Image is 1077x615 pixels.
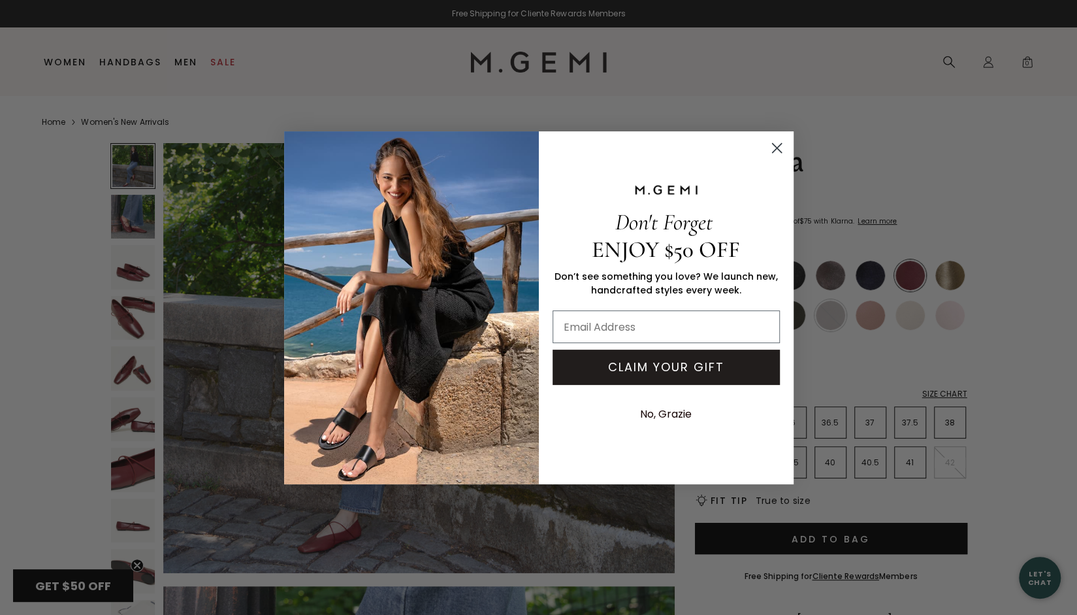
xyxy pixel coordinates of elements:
span: Don’t see something you love? We launch new, handcrafted styles every week. [555,270,778,297]
span: ENJOY $50 OFF [592,236,740,263]
button: No, Grazie [634,398,698,431]
span: Don't Forget [615,208,713,236]
button: Close dialog [765,137,788,159]
img: M.Gemi [284,131,539,484]
input: Email Address [553,310,780,343]
button: CLAIM YOUR GIFT [553,350,780,385]
img: M.GEMI [634,184,699,196]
